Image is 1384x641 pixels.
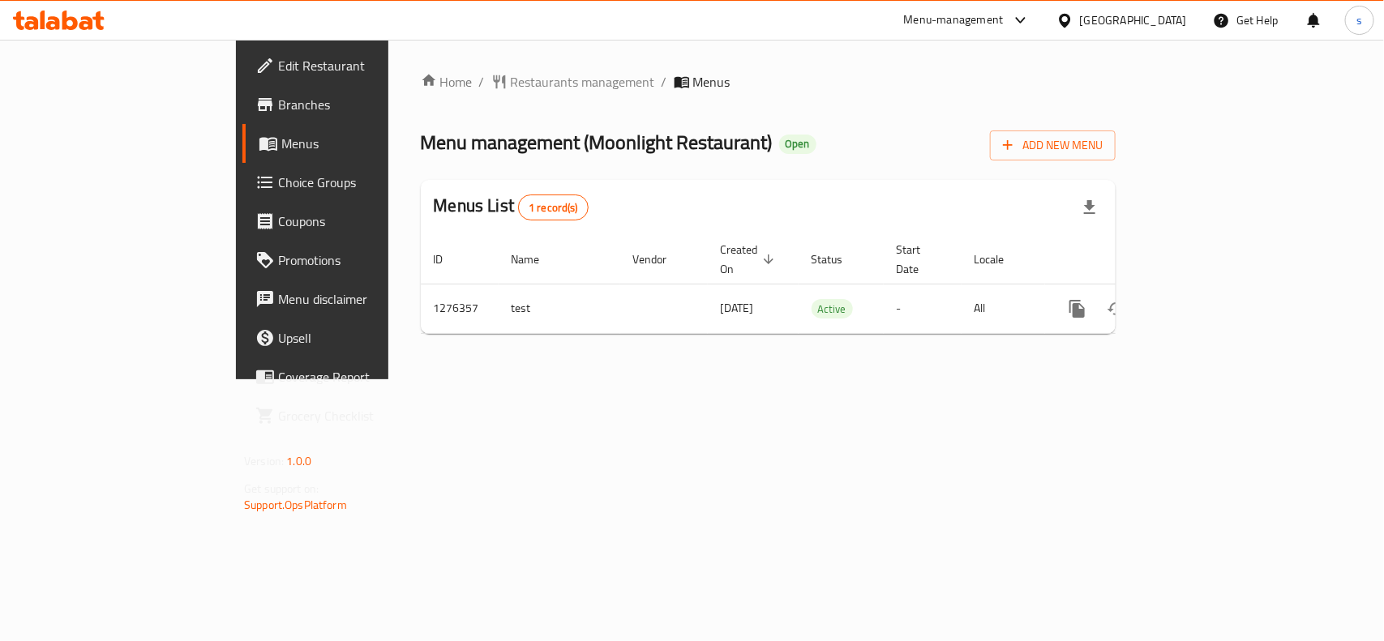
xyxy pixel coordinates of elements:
[244,478,319,499] span: Get support on:
[1045,235,1227,284] th: Actions
[244,451,284,472] span: Version:
[511,72,655,92] span: Restaurants management
[242,280,467,318] a: Menu disclaimer
[278,406,454,425] span: Grocery Checklist
[278,56,454,75] span: Edit Restaurant
[278,173,454,192] span: Choice Groups
[662,72,667,92] li: /
[1058,289,1097,328] button: more
[812,250,864,269] span: Status
[812,300,853,318] span: Active
[1070,188,1109,227] div: Export file
[1356,11,1362,29] span: s
[884,284,962,333] td: -
[904,11,1004,30] div: Menu-management
[990,130,1116,160] button: Add New Menu
[278,367,454,387] span: Coverage Report
[721,297,754,318] span: [DATE]
[242,163,467,202] a: Choice Groups
[779,137,816,151] span: Open
[1003,135,1103,156] span: Add New Menu
[281,134,454,153] span: Menus
[633,250,688,269] span: Vendor
[242,46,467,85] a: Edit Restaurant
[244,494,347,515] a: Support.OpsPlatform
[242,124,467,163] a: Menus
[491,72,655,92] a: Restaurants management
[278,95,454,114] span: Branches
[479,72,485,92] li: /
[434,250,465,269] span: ID
[278,289,454,309] span: Menu disclaimer
[421,124,773,160] span: Menu management ( Moonlight Restaurant )
[242,202,467,241] a: Coupons
[1097,289,1136,328] button: Change Status
[278,250,454,270] span: Promotions
[421,235,1227,334] table: enhanced table
[1080,11,1187,29] div: [GEOGRAPHIC_DATA]
[421,72,1116,92] nav: breadcrumb
[242,241,467,280] a: Promotions
[518,194,589,220] div: Total records count
[242,318,467,357] a: Upsell
[286,451,311,472] span: 1.0.0
[519,200,588,216] span: 1 record(s)
[499,284,620,333] td: test
[693,72,731,92] span: Menus
[812,299,853,318] div: Active
[721,240,779,279] span: Created On
[242,85,467,124] a: Branches
[512,250,561,269] span: Name
[242,357,467,396] a: Coverage Report
[897,240,942,279] span: Start Date
[962,284,1045,333] td: All
[975,250,1026,269] span: Locale
[242,396,467,435] a: Grocery Checklist
[278,328,454,348] span: Upsell
[779,135,816,154] div: Open
[434,194,589,220] h2: Menus List
[278,212,454,231] span: Coupons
